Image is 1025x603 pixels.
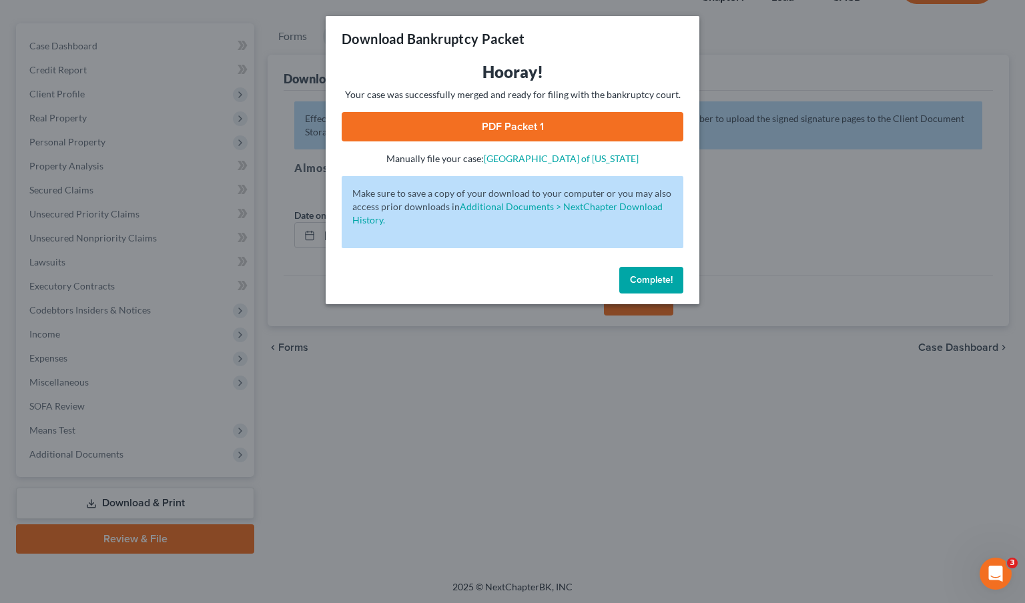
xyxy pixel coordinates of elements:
[342,152,683,165] p: Manually file your case:
[342,29,525,48] h3: Download Bankruptcy Packet
[342,61,683,83] h3: Hooray!
[1007,558,1018,568] span: 3
[980,558,1012,590] iframe: Intercom live chat
[484,153,639,164] a: [GEOGRAPHIC_DATA] of [US_STATE]
[342,88,683,101] p: Your case was successfully merged and ready for filing with the bankruptcy court.
[630,274,673,285] span: Complete!
[619,267,683,293] button: Complete!
[352,201,663,225] a: Additional Documents > NextChapter Download History.
[342,112,683,141] a: PDF Packet 1
[352,187,673,227] p: Make sure to save a copy of your download to your computer or you may also access prior downloads in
